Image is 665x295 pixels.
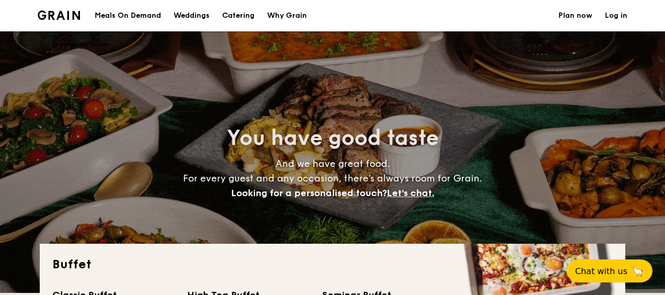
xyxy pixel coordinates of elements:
span: Let's chat. [387,187,434,199]
span: 🦙 [632,265,644,277]
h2: Buffet [52,256,613,273]
a: Logotype [38,10,80,20]
img: Grain [38,10,80,20]
span: Chat with us [575,266,627,276]
button: Chat with us🦙 [567,259,652,282]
